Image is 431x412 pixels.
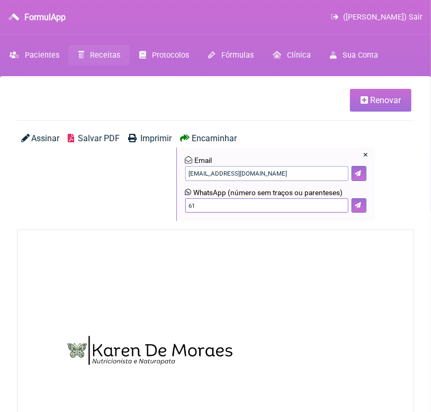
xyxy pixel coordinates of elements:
[192,133,237,143] span: Encaminhar
[152,51,190,60] span: Protocolos
[21,133,59,143] a: Assinar
[364,150,369,160] a: Fechar
[69,45,130,66] a: Receitas
[199,45,263,66] a: Fórmulas
[370,95,401,105] span: Renovar
[343,51,378,60] span: Sua Conta
[221,51,254,60] span: Fórmulas
[287,51,311,60] span: Clínica
[350,89,411,112] a: Renovar
[263,45,320,66] a: Clínica
[90,51,120,60] span: Receitas
[343,13,423,22] span: ([PERSON_NAME]) Sair
[193,188,343,197] span: WhatsApp (número sem traços ou parenteses)
[24,12,66,22] h3: FormulApp
[181,133,237,143] a: Encaminhar
[31,133,59,143] span: Assinar
[331,13,423,22] a: ([PERSON_NAME]) Sair
[68,133,120,221] a: Salvar PDF
[78,133,120,143] span: Salvar PDF
[130,45,199,66] a: Protocolos
[25,51,59,60] span: Pacientes
[128,133,172,221] a: Imprimir
[141,133,172,143] span: Imprimir
[194,156,212,164] span: Email
[320,45,388,66] a: Sua Conta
